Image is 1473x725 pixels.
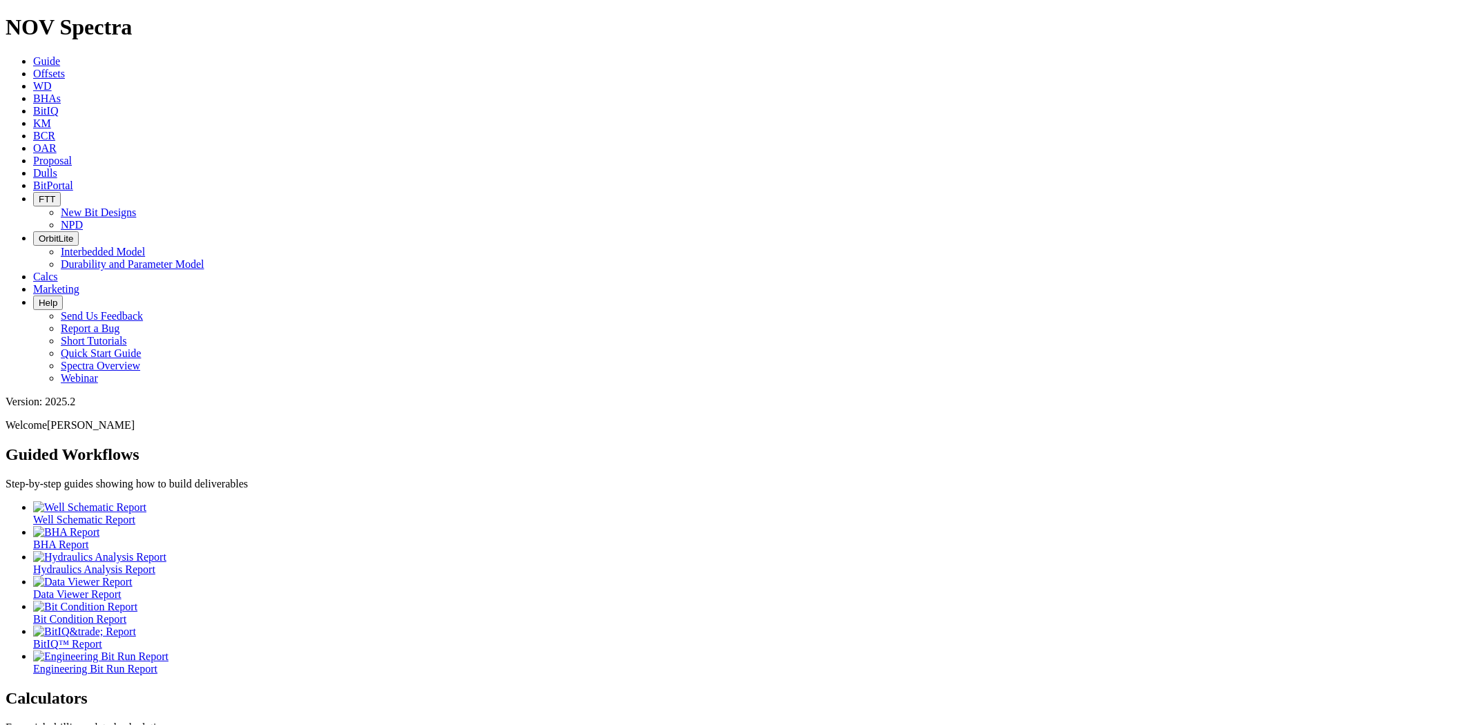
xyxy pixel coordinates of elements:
img: Engineering Bit Run Report [33,650,169,663]
p: Welcome [6,419,1467,432]
a: BitIQ [33,105,58,117]
a: Data Viewer Report Data Viewer Report [33,576,1467,600]
a: BHAs [33,93,61,104]
span: FTT [39,194,55,204]
a: BitPortal [33,180,73,191]
span: Bit Condition Report [33,613,126,625]
span: Data Viewer Report [33,588,122,600]
a: Spectra Overview [61,360,140,371]
a: Engineering Bit Run Report Engineering Bit Run Report [33,650,1467,675]
a: Report a Bug [61,322,119,334]
a: Offsets [33,68,65,79]
button: FTT [33,192,61,206]
a: BHA Report BHA Report [33,526,1467,550]
span: OrbitLite [39,233,73,244]
a: Short Tutorials [61,335,127,347]
a: Proposal [33,155,72,166]
span: [PERSON_NAME] [47,419,135,431]
a: Hydraulics Analysis Report Hydraulics Analysis Report [33,551,1467,575]
a: NPD [61,219,83,231]
a: Webinar [61,372,98,384]
a: Interbedded Model [61,246,145,258]
a: Quick Start Guide [61,347,141,359]
span: BHA Report [33,539,88,550]
h1: NOV Spectra [6,14,1467,40]
p: Step-by-step guides showing how to build deliverables [6,478,1467,490]
a: WD [33,80,52,92]
a: Guide [33,55,60,67]
span: Help [39,298,57,308]
h2: Guided Workflows [6,445,1467,464]
img: Bit Condition Report [33,601,137,613]
span: Well Schematic Report [33,514,135,525]
a: Bit Condition Report Bit Condition Report [33,601,1467,625]
span: BitIQ™ Report [33,638,102,650]
a: BitIQ&trade; Report BitIQ™ Report [33,626,1467,650]
h2: Calculators [6,689,1467,708]
img: Hydraulics Analysis Report [33,551,166,563]
a: Durability and Parameter Model [61,258,204,270]
a: Marketing [33,283,79,295]
span: Hydraulics Analysis Report [33,563,155,575]
button: OrbitLite [33,231,79,246]
img: Data Viewer Report [33,576,133,588]
div: Version: 2025.2 [6,396,1467,408]
a: Dulls [33,167,57,179]
img: Well Schematic Report [33,501,146,514]
a: Well Schematic Report Well Schematic Report [33,501,1467,525]
a: Send Us Feedback [61,310,143,322]
a: OAR [33,142,57,154]
a: New Bit Designs [61,206,136,218]
button: Help [33,296,63,310]
span: Engineering Bit Run Report [33,663,157,675]
a: Calcs [33,271,58,282]
img: BitIQ&trade; Report [33,626,136,638]
img: BHA Report [33,526,99,539]
a: BCR [33,130,55,142]
a: KM [33,117,51,129]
